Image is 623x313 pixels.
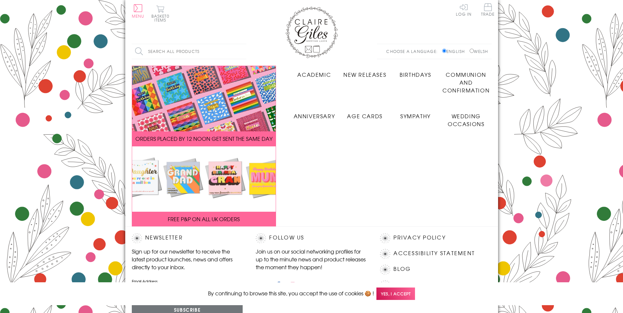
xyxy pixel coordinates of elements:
span: Menu [132,13,145,19]
span: 0 items [154,13,169,23]
span: Trade [481,3,495,16]
a: Anniversary [289,107,340,120]
input: Welsh [470,49,474,53]
a: New Releases [339,66,390,78]
span: Wedding Occasions [448,112,484,128]
a: Log In [456,3,472,16]
a: Accessibility Statement [393,249,475,258]
label: Email Address [132,278,243,284]
span: Yes, I accept [376,288,415,300]
a: Contact Us [393,280,433,289]
input: English [442,49,446,53]
img: Claire Giles Greetings Cards [286,7,338,58]
span: ORDERS PLACED BY 12 NOON GET SENT THE SAME DAY [135,135,272,142]
span: New Releases [343,71,386,78]
a: Sympathy [390,107,441,120]
button: Basket0 items [151,5,169,22]
span: FREE P&P ON ALL UK ORDERS [168,215,240,223]
a: Academic [289,66,340,78]
p: Join us on our social networking profiles for up to the minute news and product releases the mome... [256,247,367,271]
a: Blog [393,265,411,273]
span: Anniversary [294,112,335,120]
span: Sympathy [400,112,431,120]
h2: Newsletter [132,233,243,243]
label: English [442,48,468,54]
input: Search all products [132,44,246,59]
p: Sign up for our newsletter to receive the latest product launches, news and offers directly to yo... [132,247,243,271]
button: Menu [132,4,145,18]
p: Choose a language: [386,48,441,54]
label: Welsh [470,48,488,54]
span: Academic [297,71,331,78]
span: Age Cards [347,112,382,120]
h2: Follow Us [256,233,367,243]
a: Trade [481,3,495,17]
a: Age Cards [339,107,390,120]
a: Birthdays [390,66,441,78]
a: Privacy Policy [393,233,445,242]
input: Search [240,44,246,59]
a: Wedding Occasions [441,107,492,128]
span: Communion and Confirmation [442,71,490,94]
span: Birthdays [400,71,431,78]
a: Communion and Confirmation [441,66,492,94]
